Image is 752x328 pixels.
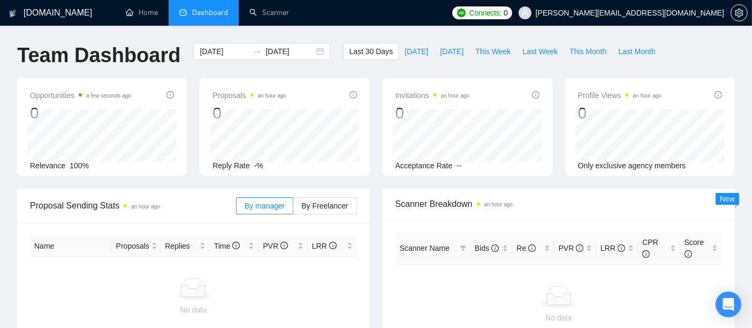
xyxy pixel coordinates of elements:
[312,242,337,250] span: LRR
[86,93,131,99] time: a few seconds ago
[166,91,174,99] span: info-circle
[457,9,466,17] img: upwork-logo.png
[258,93,286,99] time: an hour ago
[618,46,655,57] span: Last Month
[30,236,112,257] th: Name
[618,244,625,252] span: info-circle
[396,197,723,211] span: Scanner Breakdown
[131,204,159,210] time: an hour ago
[329,242,337,249] span: info-circle
[731,9,747,17] span: setting
[564,43,612,60] button: This Month
[731,4,748,21] button: setting
[491,244,499,252] span: info-circle
[30,103,131,123] div: 0
[112,236,161,257] th: Proposals
[528,244,536,252] span: info-circle
[569,46,606,57] span: This Month
[34,304,353,316] div: No data
[179,9,187,16] span: dashboard
[400,312,718,324] div: No data
[440,46,464,57] span: [DATE]
[254,161,263,170] span: -%
[475,244,499,252] span: Bids
[245,202,285,210] span: By manager
[343,43,399,60] button: Last 30 Days
[301,202,348,210] span: By Freelancer
[165,240,198,252] span: Replies
[70,161,89,170] span: 100%
[30,89,131,102] span: Opportunities
[441,93,469,99] time: an hour ago
[484,202,513,207] time: an hour ago
[458,240,468,256] span: filter
[731,9,748,17] a: setting
[685,238,704,258] span: Score
[265,46,314,57] input: End date
[516,43,564,60] button: Last Week
[601,244,625,252] span: LRR
[504,7,508,19] span: 0
[249,8,289,17] a: searchScanner
[578,89,662,102] span: Profile Views
[715,91,722,99] span: info-circle
[30,199,236,212] span: Proposal Sending Stats
[716,292,741,317] div: Open Intercom Messenger
[253,47,261,56] span: swap-right
[212,161,249,170] span: Reply Rate
[214,242,240,250] span: Time
[559,244,584,252] span: PVR
[576,244,583,252] span: info-circle
[212,103,286,123] div: 0
[9,5,17,22] img: logo
[349,46,393,57] span: Last 30 Days
[457,161,461,170] span: --
[212,89,286,102] span: Proposals
[350,91,357,99] span: info-circle
[280,242,288,249] span: info-circle
[161,236,210,257] th: Replies
[192,8,228,17] span: Dashboard
[126,8,158,17] a: homeHome
[232,242,240,249] span: info-circle
[521,9,529,17] span: user
[396,103,469,123] div: 0
[434,43,469,60] button: [DATE]
[522,46,558,57] span: Last Week
[642,250,650,258] span: info-circle
[469,43,516,60] button: This Week
[399,43,434,60] button: [DATE]
[405,46,428,57] span: [DATE]
[400,244,450,252] span: Scanner Name
[475,46,511,57] span: This Week
[17,43,180,68] h1: Team Dashboard
[633,93,661,99] time: an hour ago
[263,242,288,250] span: PVR
[200,46,248,57] input: Start date
[460,245,466,251] span: filter
[253,47,261,56] span: to
[578,103,662,123] div: 0
[516,244,536,252] span: Re
[642,238,658,258] span: CPR
[30,161,65,170] span: Relevance
[532,91,540,99] span: info-circle
[612,43,661,60] button: Last Month
[578,161,686,170] span: Only exclusive agency members
[396,89,469,102] span: Invitations
[685,250,692,258] span: info-circle
[396,161,453,170] span: Acceptance Rate
[469,7,502,19] span: Connects:
[720,195,735,203] span: New
[116,240,149,252] span: Proposals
